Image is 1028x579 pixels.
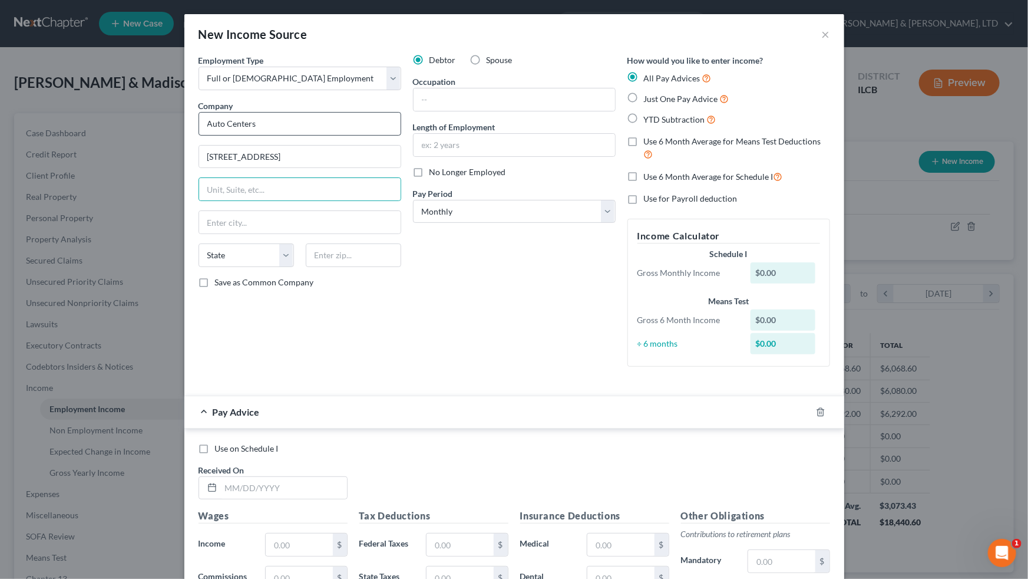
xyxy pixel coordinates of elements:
[815,550,829,573] div: $
[627,54,763,67] label: How would you like to enter income?
[637,229,820,244] h5: Income Calculator
[199,112,401,136] input: Search company by name...
[644,136,821,146] span: Use 6 Month Average for Means Test Deductions
[413,189,453,199] span: Pay Period
[637,295,820,307] div: Means Test
[199,178,401,200] input: Unit, Suite, etc...
[751,262,815,284] div: $0.00
[751,333,815,354] div: $0.00
[748,550,815,573] input: 0.00
[333,534,347,556] div: $
[199,55,264,65] span: Employment Type
[199,146,401,168] input: Enter address...
[644,73,700,83] span: All Pay Advices
[199,538,226,548] span: Income
[199,465,244,475] span: Received On
[199,26,308,42] div: New Income Source
[494,534,508,556] div: $
[988,539,1016,567] iframe: Intercom live chat
[199,211,401,233] input: Enter city...
[413,75,456,88] label: Occupation
[675,550,742,573] label: Mandatory
[487,55,513,65] span: Spouse
[221,477,347,499] input: MM/DD/YYYY
[587,534,654,556] input: 0.00
[429,55,456,65] span: Debtor
[215,277,314,287] span: Save as Common Company
[644,172,774,182] span: Use 6 Month Average for Schedule I
[751,310,815,331] div: $0.00
[655,534,669,556] div: $
[644,94,718,104] span: Just One Pay Advice
[514,533,581,557] label: Medical
[414,134,615,156] input: ex: 2 years
[199,101,233,111] span: Company
[213,406,260,417] span: Pay Advice
[637,248,820,260] div: Schedule I
[1012,539,1022,548] span: 1
[644,114,705,124] span: YTD Subtraction
[306,244,401,267] input: Enter zip...
[414,88,615,111] input: --
[632,314,745,326] div: Gross 6 Month Income
[266,534,332,556] input: 0.00
[681,509,830,524] h5: Other Obligations
[215,443,279,453] span: Use on Schedule I
[413,121,495,133] label: Length of Employment
[644,193,738,203] span: Use for Payroll deduction
[199,509,348,524] h5: Wages
[429,167,506,177] span: No Longer Employed
[822,27,830,41] button: ×
[359,509,508,524] h5: Tax Deductions
[427,534,493,556] input: 0.00
[520,509,669,524] h5: Insurance Deductions
[681,528,830,540] p: Contributions to retirement plans
[632,338,745,350] div: ÷ 6 months
[353,533,421,557] label: Federal Taxes
[632,267,745,279] div: Gross Monthly Income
